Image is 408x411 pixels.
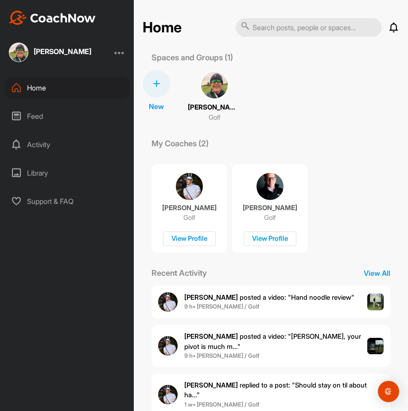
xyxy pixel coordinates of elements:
span: posted a video : " Hand noodle review " [184,293,354,301]
img: post image [367,294,384,310]
p: My Coaches (2) [143,137,218,149]
img: coach avatar [256,173,284,200]
p: Recent Activity [143,267,216,279]
p: View All [355,268,399,278]
p: [PERSON_NAME] [162,204,217,212]
p: New [149,101,164,112]
p: Spaces and Groups (1) [143,51,242,63]
h2: Home [143,19,182,36]
div: Home [5,77,130,99]
div: Feed [5,105,130,127]
img: user avatar [158,336,178,356]
div: View Profile [163,231,216,246]
div: Open Intercom Messenger [378,381,399,402]
img: coach avatar [176,173,203,200]
input: Search posts, people or spaces... [236,18,382,37]
b: 1 w • [PERSON_NAME] / Golf [184,401,260,408]
p: [PERSON_NAME] [243,204,297,212]
img: square_e5dfe91757f7884c45a4eae9bfc5f6cc.jpg [9,43,28,62]
p: [PERSON_NAME] [188,102,241,113]
b: [PERSON_NAME] [184,381,238,389]
p: Golf [209,113,221,123]
img: user avatar [158,385,178,404]
img: user avatar [158,292,178,312]
b: [PERSON_NAME] [184,293,238,301]
span: replied to a post : "Should stay on til about ha..." [184,381,367,399]
img: CoachNow [9,11,96,25]
b: [PERSON_NAME] [184,332,238,341]
b: 9 h • [PERSON_NAME] / Golf [184,352,260,359]
div: Activity [5,133,130,156]
b: 9 h • [PERSON_NAME] / Golf [184,303,260,310]
div: View Profile [244,231,296,246]
div: Support & FAQ [5,190,130,212]
img: post image [367,338,384,355]
a: [PERSON_NAME]Golf [188,70,241,123]
p: Golf [264,213,276,222]
div: [PERSON_NAME] [34,48,91,55]
p: Golf [183,213,195,222]
span: posted a video : " [PERSON_NAME], your pivot is much m... " [184,332,361,351]
img: square_e5dfe91757f7884c45a4eae9bfc5f6cc.jpg [200,71,229,99]
div: Library [5,162,130,184]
